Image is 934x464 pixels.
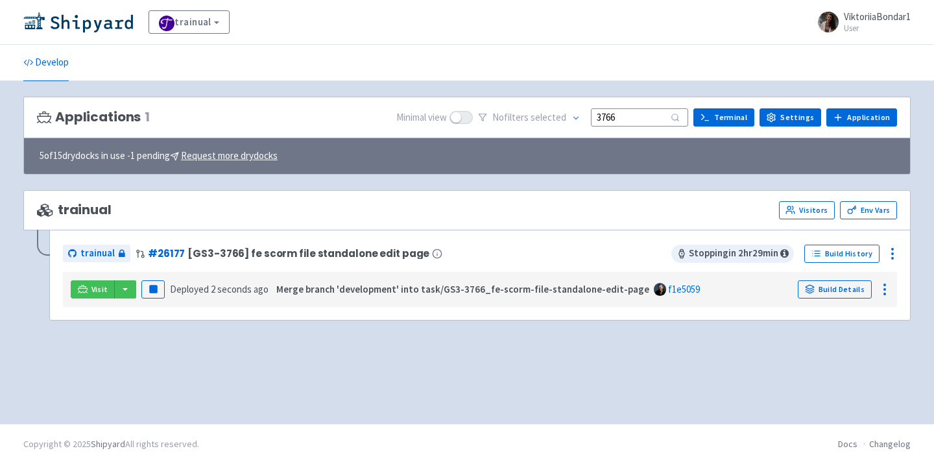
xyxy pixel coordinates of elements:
[37,110,150,125] h3: Applications
[276,283,649,295] strong: Merge branch 'development' into task/GS3-3766_fe-scorm-file-standalone-edit-page
[23,45,69,81] a: Develop
[779,201,835,219] a: Visitors
[798,280,872,299] a: Build Details
[844,24,911,32] small: User
[671,245,794,263] span: Stopping in 2 hr 29 min
[187,248,429,259] span: [GS3-3766] fe scorm file standalone edit page
[492,110,566,125] span: No filter s
[63,245,130,262] a: trainual
[591,108,688,126] input: Search...
[91,438,125,450] a: Shipyard
[170,283,269,295] span: Deployed
[23,437,199,451] div: Copyright © 2025 All rights reserved.
[826,108,897,127] a: Application
[145,110,150,125] span: 1
[211,283,269,295] time: 2 seconds ago
[23,12,133,32] img: Shipyard logo
[141,280,165,299] button: Pause
[91,284,108,295] span: Visit
[869,438,911,450] a: Changelog
[693,108,754,127] a: Terminal
[80,246,115,261] span: trainual
[149,10,230,34] a: trainual
[396,110,447,125] span: Minimal view
[181,149,278,162] u: Request more drydocks
[40,149,278,164] span: 5 of 15 drydocks in use - 1 pending
[531,111,566,123] span: selected
[71,280,115,299] a: Visit
[668,283,700,295] a: f1e5059
[844,10,911,23] span: ViktoriiaBondar1
[810,12,911,32] a: ViktoriiaBondar1 User
[37,202,112,217] span: trainual
[148,247,185,260] a: #26177
[804,245,880,263] a: Build History
[838,438,857,450] a: Docs
[840,201,897,219] a: Env Vars
[760,108,821,127] a: Settings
